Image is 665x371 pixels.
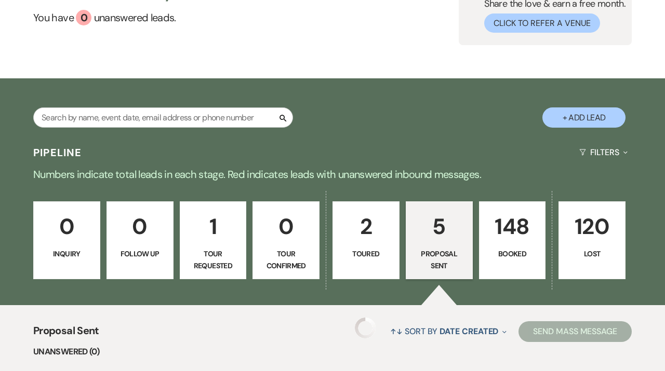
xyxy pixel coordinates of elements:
[406,201,473,279] a: 5Proposal Sent
[33,323,99,345] span: Proposal Sent
[40,248,94,259] p: Inquiry
[355,318,376,338] img: loading spinner
[33,10,247,25] a: You have 0 unanswered leads.
[413,248,466,271] p: Proposal Sent
[542,107,626,128] button: + Add Lead
[565,209,619,244] p: 120
[575,139,632,166] button: Filters
[339,209,393,244] p: 2
[440,326,498,337] span: Date Created
[33,145,82,160] h3: Pipeline
[518,321,632,342] button: Send Mass Message
[107,201,174,279] a: 0Follow Up
[76,10,91,25] div: 0
[332,201,400,279] a: 2Toured
[565,248,619,259] p: Lost
[386,318,511,345] button: Sort By Date Created
[479,201,546,279] a: 148Booked
[339,248,393,259] p: Toured
[40,209,94,244] p: 0
[413,209,466,244] p: 5
[484,13,600,33] button: Click to Refer a Venue
[180,201,247,279] a: 1Tour Requested
[486,248,539,259] p: Booked
[390,326,403,337] span: ↑↓
[113,209,167,244] p: 0
[558,201,626,279] a: 120Lost
[259,248,313,271] p: Tour Confirmed
[187,209,240,244] p: 1
[259,209,313,244] p: 0
[252,201,320,279] a: 0Tour Confirmed
[113,248,167,259] p: Follow Up
[33,107,293,128] input: Search by name, event date, email address or phone number
[33,201,100,279] a: 0Inquiry
[187,248,240,271] p: Tour Requested
[486,209,539,244] p: 148
[33,345,632,359] li: Unanswered (0)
